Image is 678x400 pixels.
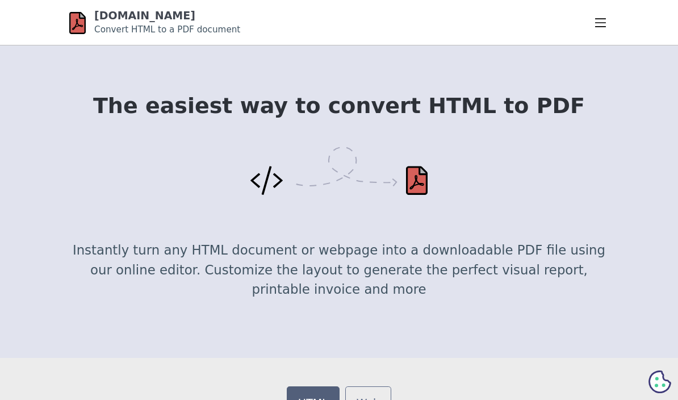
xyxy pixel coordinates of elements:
[250,147,428,195] img: Convert HTML to PDF
[648,370,671,393] svg: Cookie Preferences
[69,10,86,36] img: html-pdf.net
[69,240,609,299] p: Instantly turn any HTML document or webpage into a downloadable PDF file using our online editor....
[94,24,240,35] small: Convert HTML to a PDF document
[94,9,195,22] a: [DOMAIN_NAME]
[69,94,609,118] h1: The easiest way to convert HTML to PDF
